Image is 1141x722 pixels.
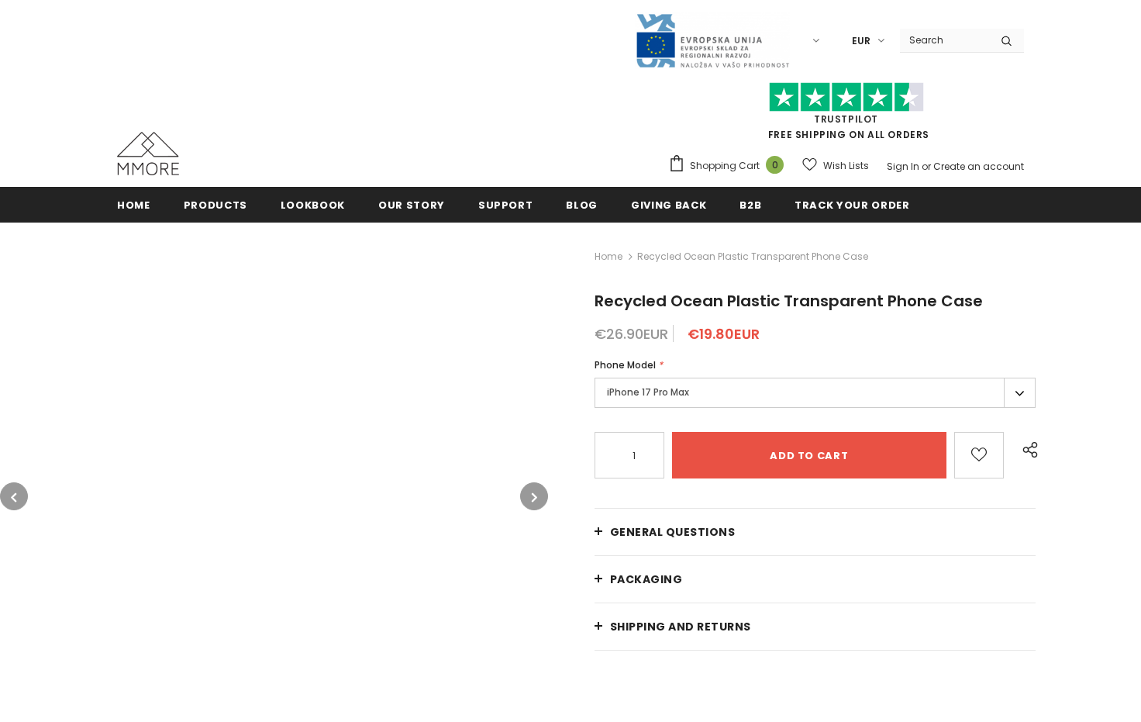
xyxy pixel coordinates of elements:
span: Recycled Ocean Plastic Transparent Phone Case [595,290,983,312]
span: Our Story [378,198,445,212]
span: support [478,198,533,212]
a: PACKAGING [595,556,1036,603]
a: Home [595,247,622,266]
a: Sign In [887,160,919,173]
a: Create an account [933,160,1024,173]
span: Shopping Cart [690,158,760,174]
span: Phone Model [595,358,656,371]
img: Javni Razpis [635,12,790,69]
a: Products [184,187,247,222]
span: General Questions [610,524,736,540]
span: B2B [739,198,761,212]
span: Track your order [795,198,909,212]
a: support [478,187,533,222]
span: Products [184,198,247,212]
span: EUR [852,33,870,49]
input: Search Site [900,29,989,51]
span: or [922,160,931,173]
a: Home [117,187,150,222]
span: FREE SHIPPING ON ALL ORDERS [668,89,1024,141]
span: PACKAGING [610,572,683,587]
span: Wish Lists [823,158,869,174]
span: 0 [766,156,784,174]
span: Shipping and returns [610,619,751,634]
a: General Questions [595,509,1036,555]
label: iPhone 17 Pro Max [595,378,1036,408]
a: Shopping Cart 0 [668,154,791,178]
span: €26.90EUR [595,324,668,344]
span: Home [117,198,150,212]
a: Wish Lists [802,152,869,179]
a: Lookbook [281,187,345,222]
span: Lookbook [281,198,345,212]
span: €19.80EUR [688,324,760,344]
span: Recycled Ocean Plastic Transparent Phone Case [637,247,868,266]
img: MMORE Cases [117,132,179,175]
a: Blog [566,187,598,222]
a: Our Story [378,187,445,222]
a: B2B [739,187,761,222]
input: Add to cart [672,432,947,478]
a: Giving back [631,187,706,222]
a: Shipping and returns [595,603,1036,650]
span: Giving back [631,198,706,212]
a: Javni Razpis [635,33,790,47]
a: Trustpilot [814,112,878,126]
span: Blog [566,198,598,212]
img: Trust Pilot Stars [769,82,924,112]
a: Track your order [795,187,909,222]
